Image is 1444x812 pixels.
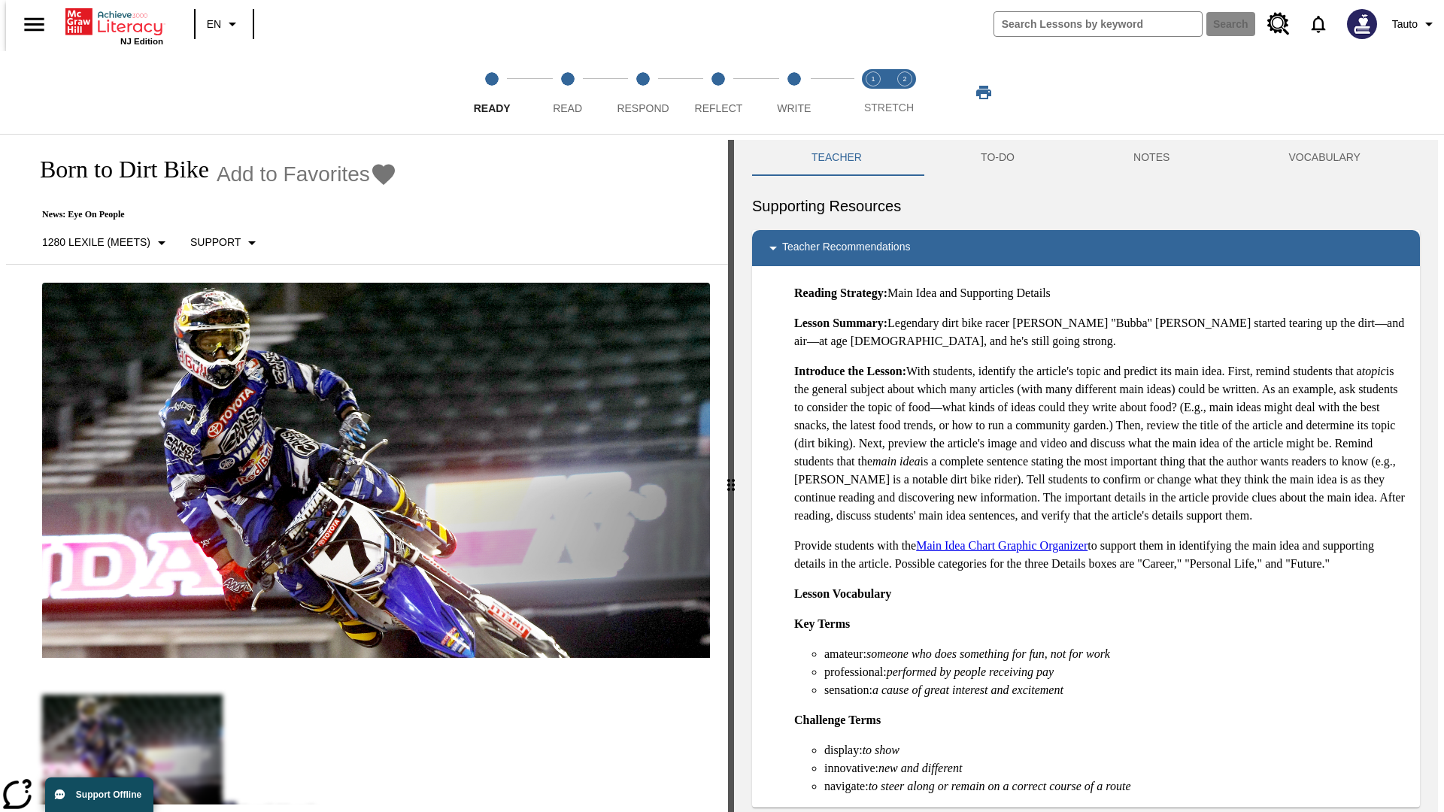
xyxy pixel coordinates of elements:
[24,209,397,220] p: News: Eye On People
[1229,140,1420,176] button: VOCABULARY
[794,365,906,377] strong: Introduce the Lesson:
[1386,11,1444,38] button: Profile/Settings
[752,140,1420,176] div: Instructional Panel Tabs
[42,235,150,250] p: 1280 Lexile (Meets)
[824,663,1408,681] li: professional:
[24,156,209,183] h1: Born to Dirt Bike
[794,537,1408,573] p: Provide students with the to support them in identifying the main idea and supporting details in ...
[752,230,1420,266] div: Teacher Recommendations
[751,51,838,134] button: Write step 5 of 5
[994,12,1202,36] input: search field
[794,617,850,630] strong: Key Terms
[217,162,370,186] span: Add to Favorites
[728,140,734,812] div: Press Enter or Spacebar and then press right and left arrow keys to move the slider
[887,665,1054,678] em: performed by people receiving pay
[794,284,1408,302] p: Main Idea and Supporting Details
[752,194,1420,218] h6: Supporting Resources
[794,714,881,726] strong: Challenge Terms
[866,647,1110,660] em: someone who does something for fun, not for work
[523,51,611,134] button: Read step 2 of 5
[675,51,762,134] button: Reflect step 4 of 5
[824,741,1408,759] li: display:
[695,102,743,114] span: Reflect
[1299,5,1338,44] a: Notifications
[1362,365,1386,377] em: topic
[824,759,1408,777] li: innovative:
[1347,9,1377,39] img: Avatar
[617,102,669,114] span: Respond
[734,140,1438,812] div: activity
[12,2,56,47] button: Open side menu
[553,102,582,114] span: Read
[6,140,728,804] div: reading
[599,51,687,134] button: Respond step 3 of 5
[794,362,1408,525] p: With students, identify the article's topic and predict its main idea. First, remind students tha...
[921,140,1074,176] button: TO-DO
[960,79,1008,106] button: Print
[794,317,887,329] strong: Lesson Summary:
[794,286,887,299] strong: Reading Strategy:
[1258,4,1299,44] a: Resource Center, Will open in new tab
[878,762,962,774] em: new and different
[1338,5,1386,44] button: Select a new avatar
[45,777,153,812] button: Support Offline
[902,75,906,83] text: 2
[824,681,1408,699] li: sensation:
[42,283,710,659] img: Motocross racer James Stewart flies through the air on his dirt bike.
[916,539,1088,552] a: Main Idea Chart Graphic Organizer
[872,683,1063,696] em: a cause of great interest and excitement
[1392,17,1418,32] span: Tauto
[752,140,921,176] button: Teacher
[777,102,811,114] span: Write
[864,101,914,114] span: STRETCH
[863,744,899,756] em: to show
[190,235,241,250] p: Support
[794,587,891,600] strong: Lesson Vocabulary
[65,5,163,46] div: Home
[883,51,927,134] button: Stretch Respond step 2 of 2
[217,161,397,187] button: Add to Favorites - Born to Dirt Bike
[824,645,1408,663] li: amateur:
[36,229,177,256] button: Select Lexile, 1280 Lexile (Meets)
[474,102,511,114] span: Ready
[871,75,875,83] text: 1
[794,314,1408,350] p: Legendary dirt bike racer [PERSON_NAME] "Bubba" [PERSON_NAME] started tearing up the dirt—and air...
[1074,140,1229,176] button: NOTES
[448,51,535,134] button: Ready step 1 of 5
[782,239,910,257] p: Teacher Recommendations
[200,11,248,38] button: Language: EN, Select a language
[851,51,895,134] button: Stretch Read step 1 of 2
[207,17,221,32] span: EN
[184,229,267,256] button: Scaffolds, Support
[869,780,1131,792] em: to steer along or remain on a correct course of a route
[120,37,163,46] span: NJ Edition
[76,789,141,800] span: Support Offline
[872,455,921,468] em: main idea
[824,777,1408,795] li: navigate:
